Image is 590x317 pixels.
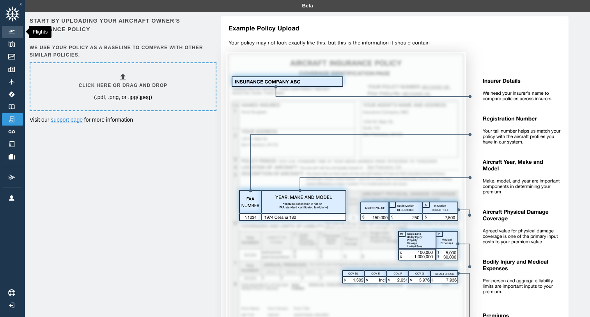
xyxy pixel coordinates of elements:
h6: Start by uploading your aircraft owner's insurance policy [30,16,215,34]
h6: We use your policy as a baseline to compare with other similar policies. [30,44,215,59]
h6: Click here or drag and drop [79,82,167,89]
a: support page [51,117,83,123]
p: (.pdf, .png, or .jpg/.jpeg) [94,93,152,101]
p: Visit our for more information [30,116,215,124]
